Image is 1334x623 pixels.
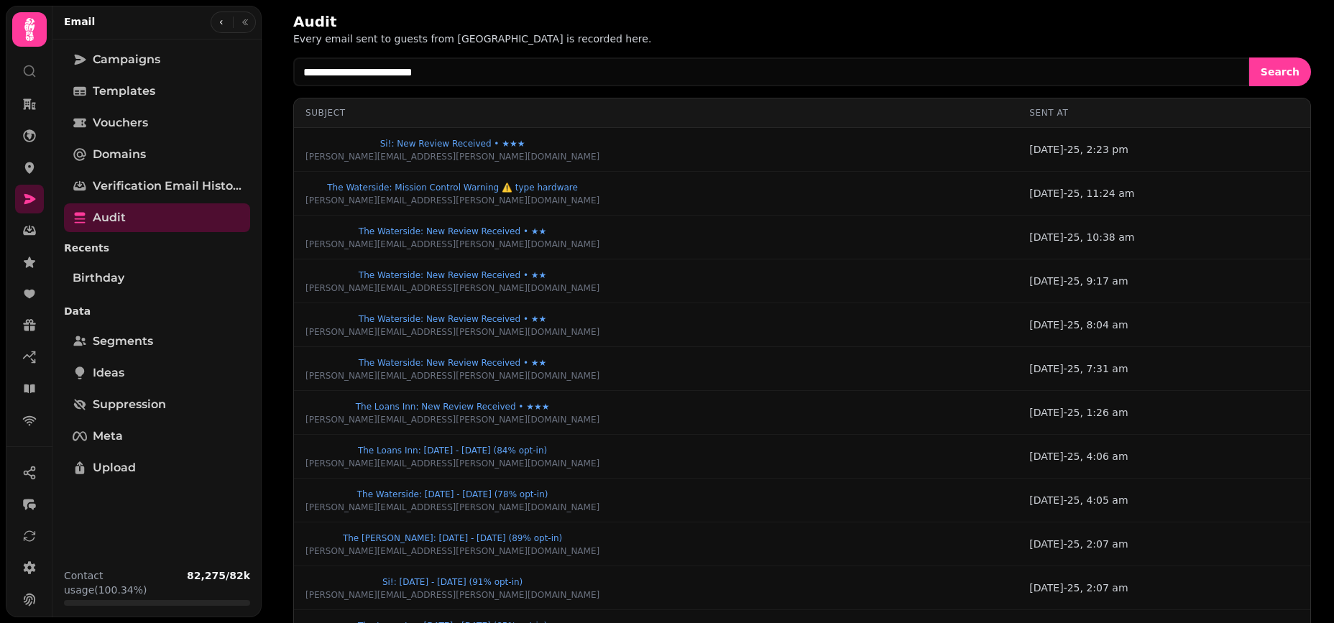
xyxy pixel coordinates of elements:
p: [PERSON_NAME][EMAIL_ADDRESS][PERSON_NAME][DOMAIN_NAME] [305,545,599,557]
span: Upload [93,459,136,476]
button: The Waterside: New Review Received • ★★ [305,312,599,326]
div: [DATE]-25, 4:05 am [1029,493,1299,507]
span: Si!: New Review Received • ★★★ [305,139,599,148]
a: Domains [64,140,250,169]
div: [DATE]-25, 7:31 am [1029,361,1299,376]
a: Templates [64,77,250,106]
p: [PERSON_NAME][EMAIL_ADDRESS][PERSON_NAME][DOMAIN_NAME] [305,502,599,513]
div: [DATE]-25, 8:04 am [1029,318,1299,332]
button: The Loans Inn: New Review Received • ★★★ [305,400,599,414]
p: Data [64,298,250,324]
p: Recents [64,235,250,261]
a: Audit [64,203,250,232]
a: Suppression [64,390,250,419]
p: [PERSON_NAME][EMAIL_ADDRESS][PERSON_NAME][DOMAIN_NAME] [305,370,599,382]
span: Domains [93,146,146,163]
p: Every email sent to guests from [GEOGRAPHIC_DATA] is recorded here. [293,32,651,46]
div: Sent At [1029,107,1299,119]
b: 82,275 / 82k [187,570,250,581]
span: Ideas [93,364,124,382]
p: [PERSON_NAME][EMAIL_ADDRESS][PERSON_NAME][DOMAIN_NAME] [305,195,599,206]
a: Vouchers [64,109,250,137]
button: Si!: [DATE] - [DATE] (91% opt-in) [305,575,599,589]
p: [PERSON_NAME][EMAIL_ADDRESS][PERSON_NAME][DOMAIN_NAME] [305,282,599,294]
a: Ideas [64,359,250,387]
span: Templates [93,83,155,100]
div: [DATE]-25, 10:38 am [1029,230,1299,244]
span: Birthday [73,269,124,287]
button: The Waterside: [DATE] - [DATE] (78% opt-in) [305,487,599,502]
a: Campaigns [64,45,250,74]
span: Meta [93,428,123,445]
a: Birthday [64,264,250,292]
span: The Waterside: Mission Control Warning ⚠️ type hardware [305,183,599,192]
p: Contact usage (100.34%) [64,568,181,597]
button: The Loans Inn: [DATE] - [DATE] (84% opt-in) [305,443,599,458]
span: The Waterside: New Review Received • ★★ [305,359,599,367]
span: The [PERSON_NAME]: [DATE] - [DATE] (89% opt-in) [305,534,599,543]
span: Vouchers [93,114,148,131]
div: Subject [305,107,1006,119]
div: [DATE]-25, 9:17 am [1029,274,1299,288]
a: Upload [64,453,250,482]
p: [PERSON_NAME][EMAIL_ADDRESS][PERSON_NAME][DOMAIN_NAME] [305,458,599,469]
button: The Waterside: New Review Received • ★★ [305,224,599,239]
span: The Waterside: New Review Received • ★★ [305,271,599,280]
a: Verification email history [64,172,250,200]
span: The Waterside: New Review Received • ★★ [305,315,599,323]
p: [PERSON_NAME][EMAIL_ADDRESS][PERSON_NAME][DOMAIN_NAME] [305,589,599,601]
span: Suppression [93,396,166,413]
nav: Tabs [52,40,262,557]
span: Audit [93,209,126,226]
span: The Waterside: [DATE] - [DATE] (78% opt-in) [305,490,599,499]
a: Meta [64,422,250,451]
span: The Loans Inn: [DATE] - [DATE] (84% opt-in) [305,446,599,455]
h2: Audit [293,11,569,32]
span: Segments [93,333,153,350]
span: Search [1261,67,1299,77]
div: [DATE]-25, 2:07 am [1029,581,1299,595]
button: The Waterside: New Review Received • ★★ [305,268,599,282]
a: Segments [64,327,250,356]
div: [DATE]-25, 2:23 pm [1029,142,1299,157]
button: Search [1249,57,1311,86]
span: The Loans Inn: New Review Received • ★★★ [305,402,599,411]
span: Campaigns [93,51,160,68]
span: Si!: [DATE] - [DATE] (91% opt-in) [305,578,599,586]
button: The Waterside: Mission Control Warning ⚠️ type hardware [305,180,599,195]
div: [DATE]-25, 11:24 am [1029,186,1299,200]
span: The Waterside: New Review Received • ★★ [305,227,599,236]
div: [DATE]-25, 4:06 am [1029,449,1299,463]
div: [DATE]-25, 1:26 am [1029,405,1299,420]
p: [PERSON_NAME][EMAIL_ADDRESS][PERSON_NAME][DOMAIN_NAME] [305,239,599,250]
p: [PERSON_NAME][EMAIL_ADDRESS][PERSON_NAME][DOMAIN_NAME] [305,151,599,162]
button: Si!: New Review Received • ★★★ [305,137,599,151]
button: The Waterside: New Review Received • ★★ [305,356,599,370]
span: Verification email history [93,177,241,195]
div: [DATE]-25, 2:07 am [1029,537,1299,551]
button: The [PERSON_NAME]: [DATE] - [DATE] (89% opt-in) [305,531,599,545]
p: [PERSON_NAME][EMAIL_ADDRESS][PERSON_NAME][DOMAIN_NAME] [305,414,599,425]
p: [PERSON_NAME][EMAIL_ADDRESS][PERSON_NAME][DOMAIN_NAME] [305,326,599,338]
h2: Email [64,14,95,29]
